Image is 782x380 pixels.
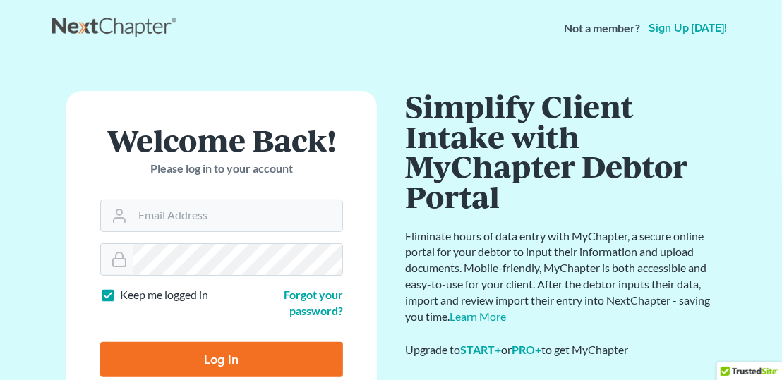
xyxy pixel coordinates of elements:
a: START+ [460,343,501,356]
strong: Not a member? [564,20,640,37]
input: Email Address [133,200,342,231]
p: Eliminate hours of data entry with MyChapter, a secure online portal for your debtor to input the... [405,228,716,325]
label: Keep me logged in [120,287,208,303]
div: Upgrade to or to get MyChapter [405,342,716,358]
input: Log In [100,342,343,377]
a: PRO+ [512,343,541,356]
h1: Simplify Client Intake with MyChapter Debtor Portal [405,91,716,212]
a: Learn More [450,309,506,323]
h1: Welcome Back! [100,125,343,155]
a: Forgot your password? [284,288,343,317]
a: Sign up [DATE]! [646,23,730,34]
p: Please log in to your account [100,161,343,177]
